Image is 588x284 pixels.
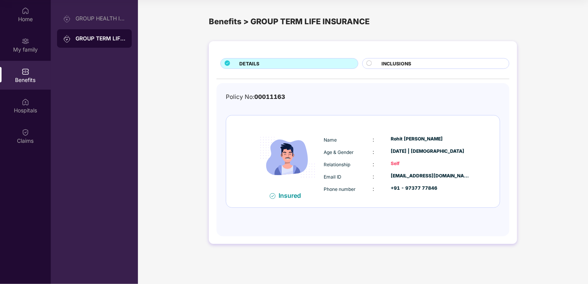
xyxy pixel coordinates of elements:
[324,162,350,167] span: Relationship
[226,92,285,102] div: Policy No:
[209,15,517,28] div: Benefits > GROUP TERM LIFE INSURANCE
[391,185,470,192] div: +91 - 97377 77846
[22,68,29,75] img: svg+xml;base64,PHN2ZyBpZD0iQmVuZWZpdHMiIHhtbG5zPSJodHRwOi8vd3d3LnczLm9yZy8yMDAwL3N2ZyIgd2lkdGg9Ij...
[391,148,470,155] div: [DATE] | [DEMOGRAPHIC_DATA]
[391,172,470,180] div: [EMAIL_ADDRESS][DOMAIN_NAME]
[22,7,29,15] img: svg+xml;base64,PHN2ZyBpZD0iSG9tZSIgeG1sbnM9Imh0dHA6Ly93d3cudzMub3JnLzIwMDAvc3ZnIiB3aWR0aD0iMjAiIG...
[324,137,337,143] span: Name
[373,185,374,192] span: :
[76,15,126,22] div: GROUP HEALTH INSURANCE
[373,149,374,155] span: :
[391,160,470,167] div: Self
[324,174,341,180] span: Email ID
[63,35,71,43] img: svg+xml;base64,PHN2ZyB3aWR0aD0iMjAiIGhlaWdodD0iMjAiIHZpZXdCb3g9IjAgMCAyMCAyMCIgZmlsbD0ibm9uZSIgeG...
[373,136,374,143] span: :
[373,173,374,180] span: :
[254,93,285,100] span: 00011163
[391,135,470,143] div: Rohit [PERSON_NAME]
[239,60,259,67] span: DETAILS
[373,161,374,167] span: :
[22,98,29,106] img: svg+xml;base64,PHN2ZyBpZD0iSG9zcGl0YWxzIiB4bWxucz0iaHR0cDovL3d3dy53My5vcmcvMjAwMC9zdmciIHdpZHRoPS...
[279,192,306,199] div: Insured
[254,123,322,191] img: icon
[22,129,29,136] img: svg+xml;base64,PHN2ZyBpZD0iQ2xhaW0iIHhtbG5zPSJodHRwOi8vd3d3LnczLm9yZy8yMDAwL3N2ZyIgd2lkdGg9IjIwIi...
[63,15,71,23] img: svg+xml;base64,PHN2ZyB3aWR0aD0iMjAiIGhlaWdodD0iMjAiIHZpZXdCb3g9IjAgMCAyMCAyMCIgZmlsbD0ibm9uZSIgeG...
[324,186,356,192] span: Phone number
[270,193,276,199] img: svg+xml;base64,PHN2ZyB4bWxucz0iaHR0cDovL3d3dy53My5vcmcvMjAwMC9zdmciIHdpZHRoPSIxNiIgaGVpZ2h0PSIxNi...
[324,149,354,155] span: Age & Gender
[22,37,29,45] img: svg+xml;base64,PHN2ZyB3aWR0aD0iMjAiIGhlaWdodD0iMjAiIHZpZXdCb3g9IjAgMCAyMCAyMCIgZmlsbD0ibm9uZSIgeG...
[382,60,412,67] span: INCLUSIONS
[76,35,126,42] div: GROUP TERM LIFE INSURANCE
